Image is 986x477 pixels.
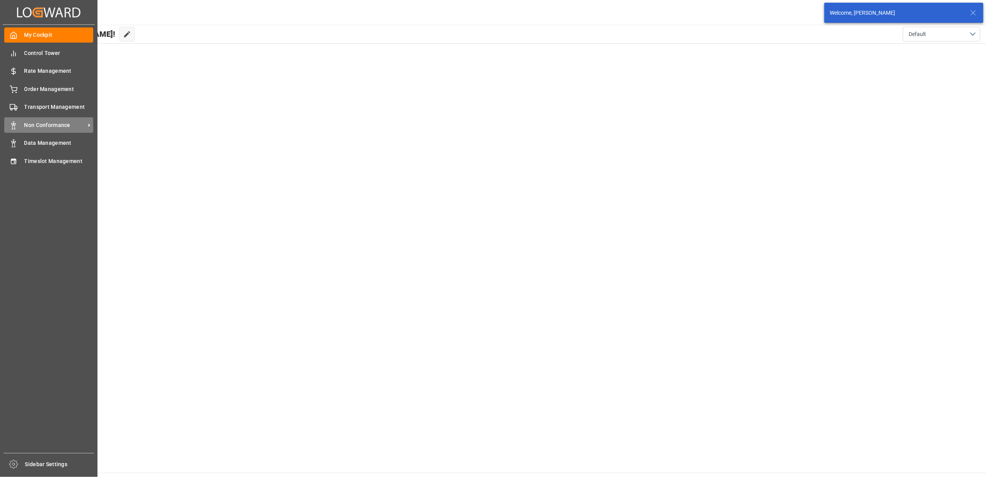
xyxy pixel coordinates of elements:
span: Rate Management [24,67,94,75]
span: Transport Management [24,103,94,111]
button: open menu [903,27,980,41]
div: Welcome, [PERSON_NAME] [830,9,963,17]
span: Data Management [24,139,94,147]
a: Transport Management [4,100,93,115]
a: Order Management [4,81,93,96]
a: Timeslot Management [4,153,93,168]
span: Sidebar Settings [25,460,94,468]
span: Order Management [24,85,94,93]
a: Rate Management [4,63,93,79]
span: My Cockpit [24,31,94,39]
span: Timeslot Management [24,157,94,165]
a: My Cockpit [4,27,93,43]
span: Control Tower [24,49,94,57]
a: Data Management [4,136,93,151]
span: Default [909,30,926,38]
a: Control Tower [4,45,93,60]
span: Non Conformance [24,121,85,129]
